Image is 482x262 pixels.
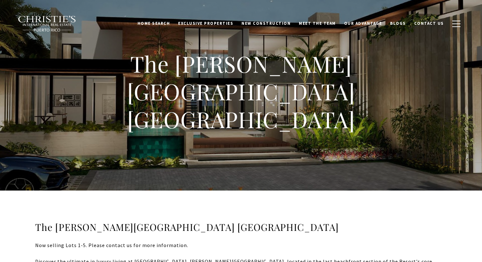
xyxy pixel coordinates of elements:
[133,17,174,30] a: Home Search
[340,17,386,30] a: Our Advantage
[241,21,291,26] span: New Construction
[178,21,233,26] span: Exclusive Properties
[390,21,406,26] span: Blogs
[35,221,447,233] h3: The [PERSON_NAME][GEOGRAPHIC_DATA] [GEOGRAPHIC_DATA]
[35,241,447,258] div: Now selling Lots 1-5. Please contact us for more information.
[344,21,382,26] span: Our Advantage
[174,17,237,30] a: Exclusive Properties
[114,50,368,133] h1: The [PERSON_NAME][GEOGRAPHIC_DATA] [GEOGRAPHIC_DATA]
[295,17,340,30] a: Meet the Team
[237,17,295,30] a: New Construction
[18,16,77,32] img: Christie's International Real Estate black text logo
[414,21,444,26] span: Contact Us
[386,17,410,30] a: Blogs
